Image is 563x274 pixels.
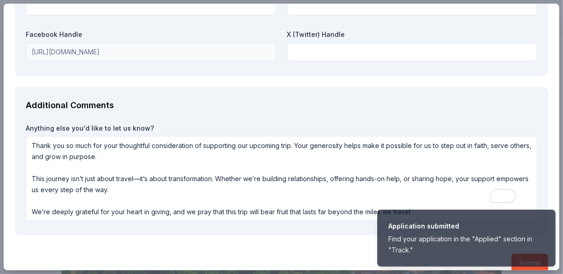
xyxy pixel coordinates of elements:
textarea: To enrich screen reader interactions, please activate Accessibility in Grammarly extension settings [26,136,537,221]
div: Additional Comments [26,98,537,113]
div: Application submitted [388,221,545,232]
div: Find your application in the "Applied" section in "Track." [388,234,545,256]
label: Facebook Handle [26,30,276,39]
label: X (Twitter) Handle [287,30,538,39]
label: Anything else you'd like to let us know? [26,124,537,133]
